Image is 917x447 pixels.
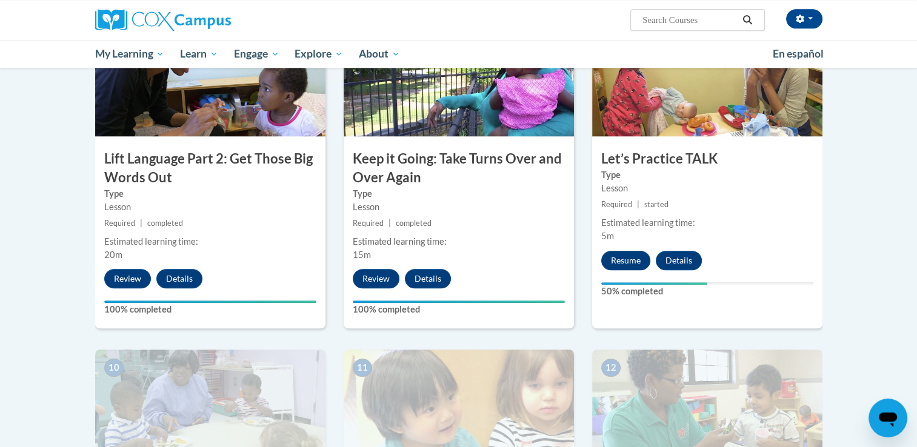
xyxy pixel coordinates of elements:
[77,40,841,68] div: Main menu
[353,269,399,288] button: Review
[156,269,202,288] button: Details
[226,40,287,68] a: Engage
[641,13,738,27] input: Search Courses
[344,15,574,136] img: Course Image
[95,150,325,187] h3: Lift Language Part 2: Get Those Big Words Out
[234,47,279,61] span: Engage
[773,47,824,60] span: En español
[344,150,574,187] h3: Keep it Going: Take Turns Over and Over Again
[287,40,351,68] a: Explore
[592,150,822,168] h3: Let’s Practice TALK
[104,187,316,200] label: Type
[353,200,565,214] div: Lesson
[95,9,231,31] img: Cox Campus
[180,47,218,61] span: Learn
[95,15,325,136] img: Course Image
[95,9,325,31] a: Cox Campus
[869,399,907,437] iframe: Button to launch messaging window
[592,15,822,136] img: Course Image
[396,219,432,228] span: completed
[104,219,135,228] span: Required
[172,40,226,68] a: Learn
[353,303,565,316] label: 100% completed
[104,250,122,260] span: 20m
[656,251,702,270] button: Details
[601,216,813,230] div: Estimated learning time:
[353,250,371,260] span: 15m
[104,359,124,377] span: 10
[104,235,316,248] div: Estimated learning time:
[104,269,151,288] button: Review
[765,41,832,67] a: En español
[601,182,813,195] div: Lesson
[601,251,650,270] button: Resume
[104,200,316,214] div: Lesson
[353,219,384,228] span: Required
[738,13,756,27] button: Search
[786,9,822,28] button: Account Settings
[637,200,639,209] span: |
[601,168,813,182] label: Type
[601,359,621,377] span: 12
[388,219,391,228] span: |
[353,235,565,248] div: Estimated learning time:
[87,40,173,68] a: My Learning
[351,40,408,68] a: About
[601,231,614,241] span: 5m
[353,187,565,200] label: Type
[601,200,632,209] span: Required
[405,269,451,288] button: Details
[601,285,813,298] label: 50% completed
[353,300,565,303] div: Your progress
[359,47,400,61] span: About
[601,282,707,285] div: Your progress
[140,219,142,228] span: |
[295,47,343,61] span: Explore
[104,303,316,316] label: 100% completed
[353,359,372,377] span: 11
[147,219,183,228] span: completed
[644,200,669,209] span: started
[104,300,316,303] div: Your progress
[95,47,164,61] span: My Learning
